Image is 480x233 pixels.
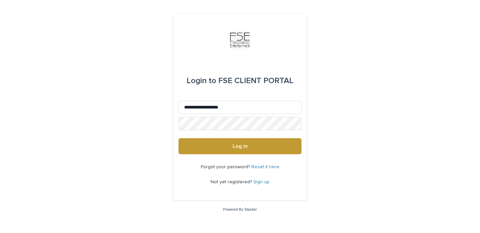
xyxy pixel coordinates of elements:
a: Powered By Stacker [223,207,257,211]
span: Forgot your password? [201,165,251,169]
span: Log in [233,144,248,149]
span: Login to [187,77,216,85]
a: Sign up [253,180,269,184]
img: Km9EesSdRbS9ajqhBzyo [230,30,250,50]
button: Log in [178,138,302,154]
a: Reset it here [251,165,279,169]
div: FSE CLIENT PORTAL [187,71,293,90]
span: Not yet registered? [211,180,253,184]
